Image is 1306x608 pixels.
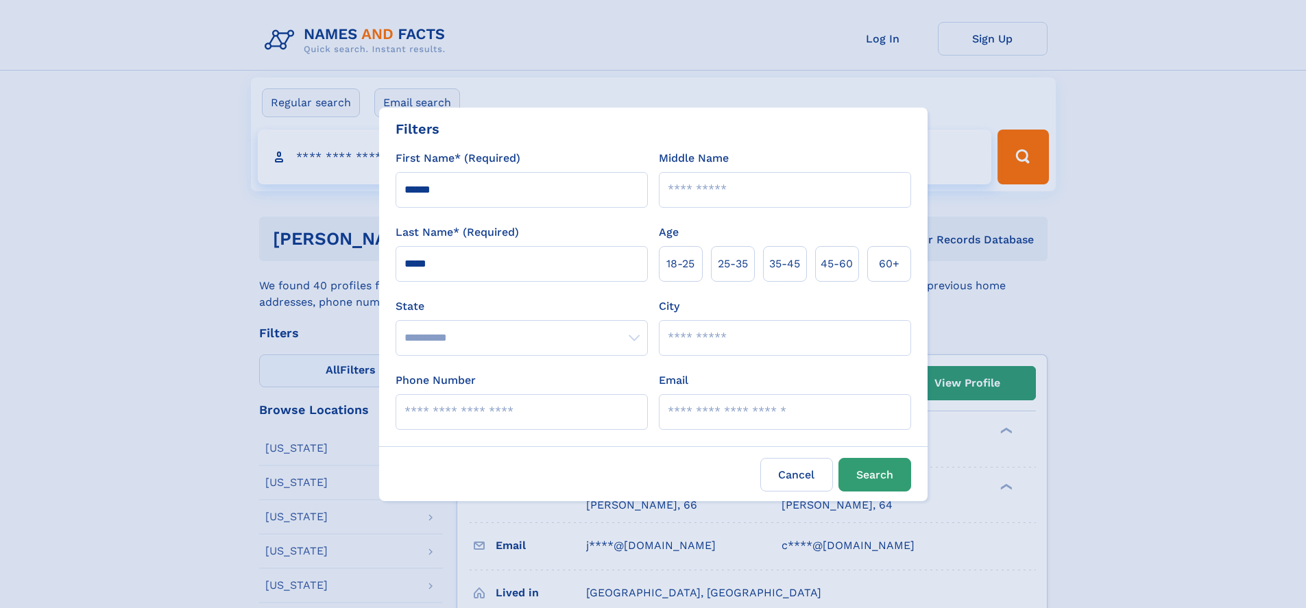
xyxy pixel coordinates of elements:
[659,372,688,389] label: Email
[769,256,800,272] span: 35‑45
[821,256,853,272] span: 45‑60
[396,298,648,315] label: State
[879,256,899,272] span: 60+
[396,150,520,167] label: First Name* (Required)
[396,372,476,389] label: Phone Number
[659,224,679,241] label: Age
[718,256,748,272] span: 25‑35
[659,298,679,315] label: City
[838,458,911,491] button: Search
[666,256,694,272] span: 18‑25
[760,458,833,491] label: Cancel
[396,119,439,139] div: Filters
[396,224,519,241] label: Last Name* (Required)
[659,150,729,167] label: Middle Name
